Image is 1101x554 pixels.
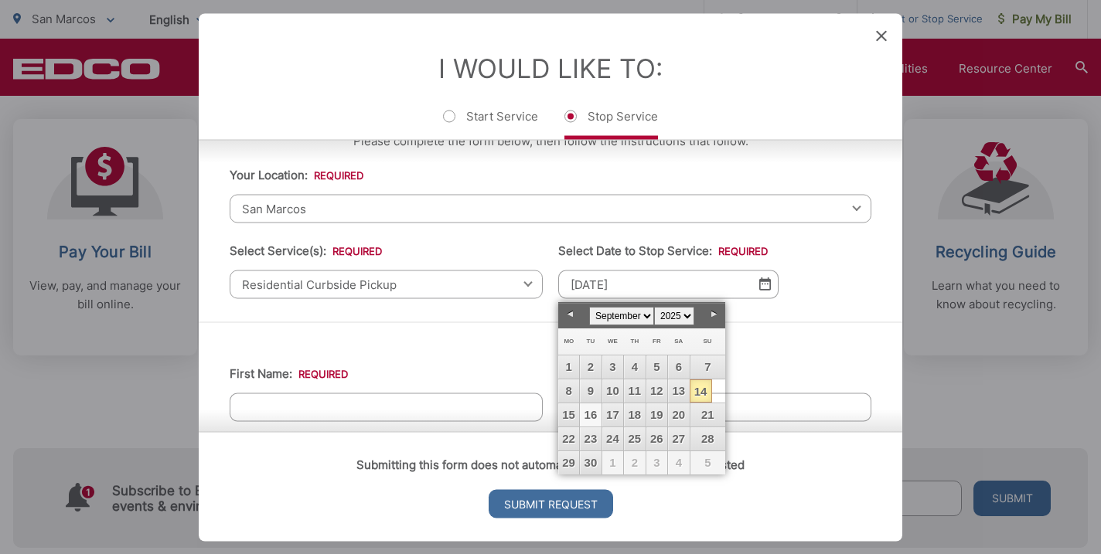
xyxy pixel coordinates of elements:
a: 13 [668,379,689,403]
a: 24 [602,427,623,450]
a: 14 [690,379,712,403]
a: 2 [580,355,601,379]
label: I Would Like To: [438,52,663,83]
a: 6 [668,355,689,379]
span: Thursday [631,338,639,345]
a: 1 [558,355,579,379]
label: First Name: [230,366,348,380]
span: Monday [564,338,574,345]
span: Tuesday [587,338,595,345]
a: 30 [580,451,601,474]
label: Stop Service [564,108,658,139]
a: 20 [668,403,689,427]
span: San Marcos [230,194,871,223]
label: Start Service [443,108,538,139]
a: 23 [580,427,601,450]
label: Your Location: [230,168,363,182]
label: Select Date to Stop Service: [558,243,768,257]
a: 12 [646,379,667,403]
a: 7 [690,355,725,379]
a: 18 [624,403,645,427]
span: Residential Curbside Pickup [230,270,543,298]
a: 16 [580,403,601,427]
a: 27 [668,427,689,450]
input: Submit Request [489,489,613,518]
img: Select date [759,277,771,291]
a: 11 [624,379,645,403]
a: 5 [646,355,667,379]
span: Wednesday [608,338,618,345]
span: 2 [624,451,645,474]
a: 29 [558,451,579,474]
a: 3 [602,355,623,379]
span: 5 [690,451,725,474]
a: 25 [624,427,645,450]
span: 3 [646,451,667,474]
a: 10 [602,379,623,403]
strong: Submitting this form does not automatically stop the service requested [356,457,745,471]
input: Select date [558,270,779,298]
a: 19 [646,403,667,427]
a: 9 [580,379,601,403]
label: Select Service(s): [230,243,382,257]
a: 26 [646,427,667,450]
a: Prev [558,303,581,326]
a: Next [702,303,725,326]
a: 22 [558,427,579,450]
a: 8 [558,379,579,403]
span: 4 [668,451,689,474]
span: Sunday [703,338,711,345]
select: Select month [589,307,654,325]
a: 28 [690,427,725,450]
a: 15 [558,403,579,427]
a: 17 [602,403,623,427]
span: Saturday [674,338,683,345]
a: 21 [690,403,725,427]
span: 1 [602,451,623,474]
select: Select year [654,307,694,325]
span: Friday [653,338,661,345]
a: 4 [624,355,645,379]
